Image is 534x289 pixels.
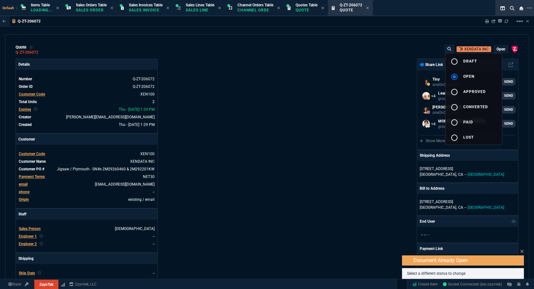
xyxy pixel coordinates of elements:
mat-icon: radio_button_unchecked [451,134,458,141]
span: approved [463,89,486,94]
span: draft [463,59,477,63]
p: Document already open [413,257,523,264]
span: lost [463,135,474,140]
span: paid [463,120,473,124]
span: open [463,74,474,79]
mat-icon: radio_button_unchecked [451,58,458,65]
mat-icon: radio_button_checked [451,73,458,81]
mat-icon: radio_button_unchecked [451,119,458,126]
mat-icon: radio_button_unchecked [451,88,458,96]
p: Select a different status to change [407,271,519,276]
span: converted [463,105,488,109]
mat-icon: radio_button_unchecked [451,103,458,111]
